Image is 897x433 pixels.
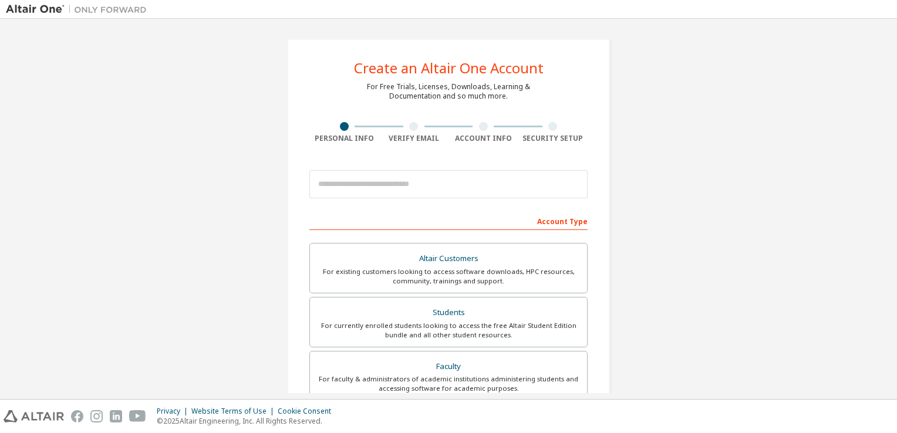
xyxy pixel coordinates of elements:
[518,134,588,143] div: Security Setup
[71,410,83,422] img: facebook.svg
[129,410,146,422] img: youtube.svg
[379,134,449,143] div: Verify Email
[278,407,338,416] div: Cookie Consent
[309,211,588,230] div: Account Type
[367,82,530,101] div: For Free Trials, Licenses, Downloads, Learning & Documentation and so much more.
[309,134,379,143] div: Personal Info
[354,61,544,75] div: Create an Altair One Account
[317,267,580,286] div: For existing customers looking to access software downloads, HPC resources, community, trainings ...
[90,410,103,422] img: instagram.svg
[317,321,580,340] div: For currently enrolled students looking to access the free Altair Student Edition bundle and all ...
[448,134,518,143] div: Account Info
[317,374,580,393] div: For faculty & administrators of academic institutions administering students and accessing softwa...
[6,4,153,15] img: Altair One
[191,407,278,416] div: Website Terms of Use
[317,251,580,267] div: Altair Customers
[157,416,338,426] p: © 2025 Altair Engineering, Inc. All Rights Reserved.
[157,407,191,416] div: Privacy
[317,358,580,375] div: Faculty
[110,410,122,422] img: linkedin.svg
[4,410,64,422] img: altair_logo.svg
[317,305,580,321] div: Students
